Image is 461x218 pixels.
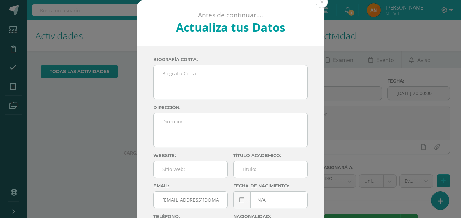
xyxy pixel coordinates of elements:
input: Fecha de Nacimiento: [234,192,307,208]
label: Website: [153,153,228,158]
input: Sitio Web: [154,161,227,178]
input: Correo Electronico: [154,192,227,208]
label: Fecha de nacimiento: [233,183,308,188]
p: Antes de continuar.... [155,11,306,19]
label: Dirección: [153,105,308,110]
h2: Actualiza tus Datos [155,19,306,35]
input: Titulo: [234,161,307,178]
label: Título académico: [233,153,308,158]
label: Email: [153,183,228,188]
label: Biografía corta: [153,57,308,62]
